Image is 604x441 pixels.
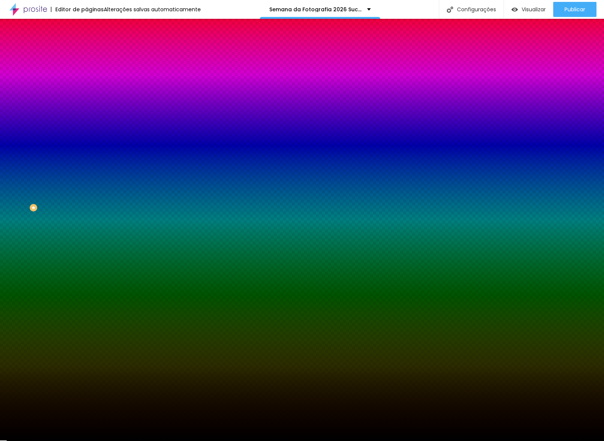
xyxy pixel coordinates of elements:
[104,7,201,12] div: Alterações salvas automaticamente
[522,6,546,12] span: Visualizar
[565,6,585,12] span: Publicar
[511,6,518,13] img: view-1.svg
[553,2,596,17] button: Publicar
[51,7,104,12] div: Editor de páginas
[504,2,553,17] button: Visualizar
[447,6,453,13] img: Icone
[269,7,361,12] p: Semana da Fotografia 2026 Sucesso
